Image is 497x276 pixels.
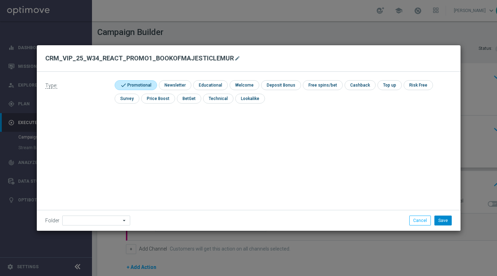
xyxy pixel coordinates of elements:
i: mode_edit [235,55,240,61]
h2: CRM_VIP_25_W34_REACT_PROMO1_BOOKOFMAJESTICLEMUR [45,54,234,63]
label: Folder [45,218,59,224]
button: mode_edit [234,54,243,63]
span: Type: [45,83,57,89]
i: arrow_drop_down [121,216,128,225]
button: Save [434,216,452,225]
button: Cancel [409,216,431,225]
